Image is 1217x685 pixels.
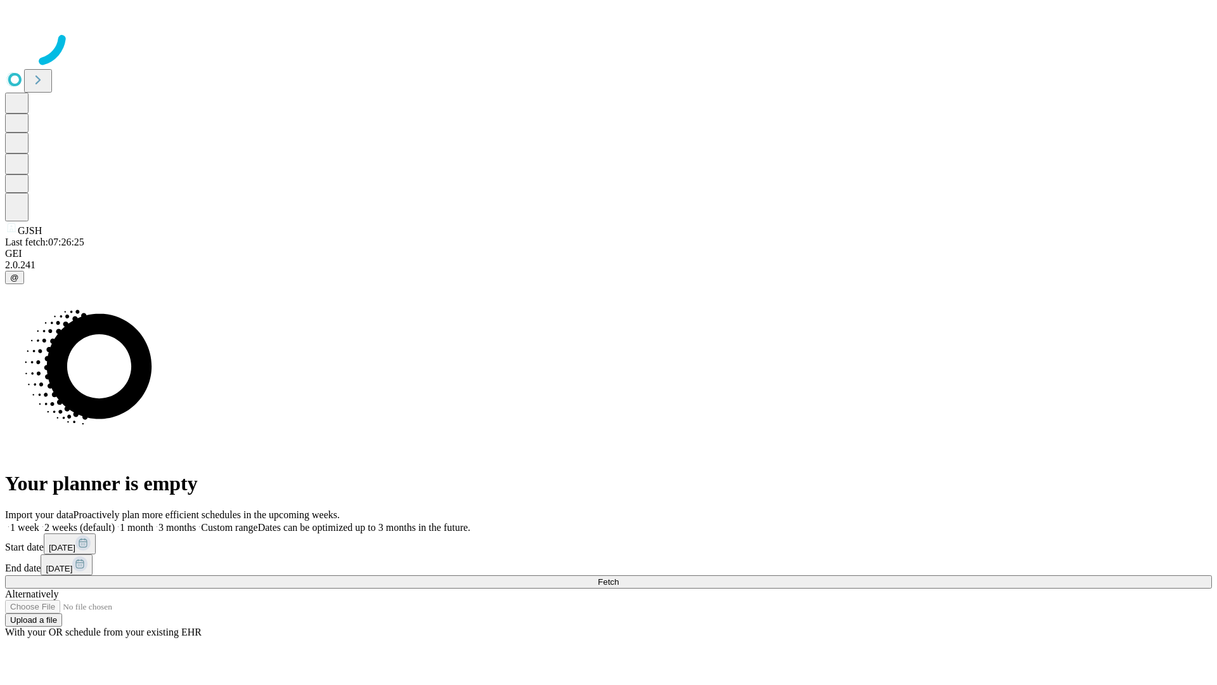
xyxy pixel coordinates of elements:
[201,522,257,533] span: Custom range
[598,577,619,587] span: Fetch
[258,522,470,533] span: Dates can be optimized up to 3 months in the future.
[120,522,153,533] span: 1 month
[5,259,1212,271] div: 2.0.241
[5,533,1212,554] div: Start date
[158,522,196,533] span: 3 months
[5,472,1212,495] h1: Your planner is empty
[5,575,1212,589] button: Fetch
[18,225,42,236] span: GJSH
[5,627,202,637] span: With your OR schedule from your existing EHR
[74,509,340,520] span: Proactively plan more efficient schedules in the upcoming weeks.
[44,533,96,554] button: [DATE]
[44,522,115,533] span: 2 weeks (default)
[5,271,24,284] button: @
[41,554,93,575] button: [DATE]
[5,589,58,599] span: Alternatively
[5,248,1212,259] div: GEI
[5,509,74,520] span: Import your data
[5,554,1212,575] div: End date
[49,543,75,552] span: [DATE]
[10,273,19,282] span: @
[10,522,39,533] span: 1 week
[5,237,84,247] span: Last fetch: 07:26:25
[5,613,62,627] button: Upload a file
[46,564,72,573] span: [DATE]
